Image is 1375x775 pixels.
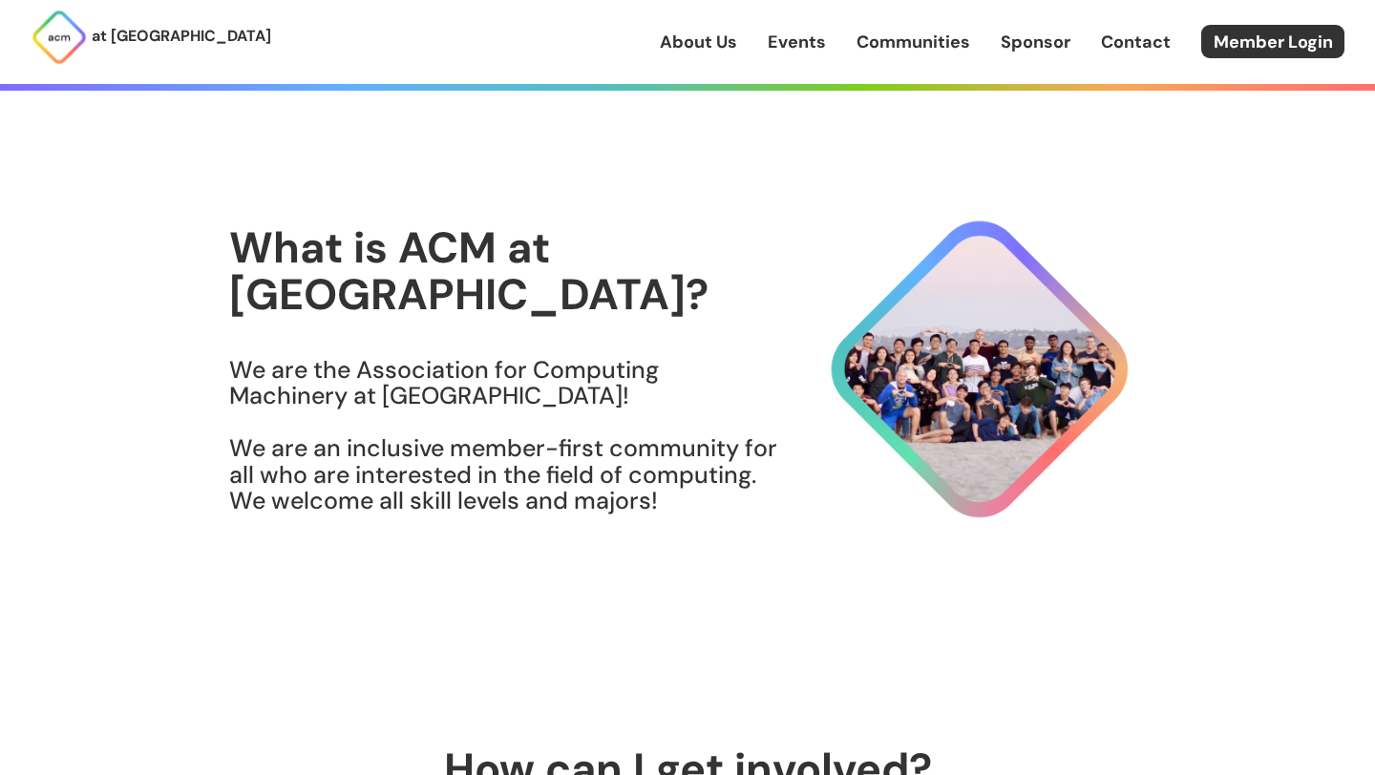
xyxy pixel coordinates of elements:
[660,30,737,54] a: About Us
[857,30,970,54] a: Communities
[229,357,779,514] h3: We are the Association for Computing Machinery at [GEOGRAPHIC_DATA]! We are an inclusive member-f...
[1201,25,1344,58] a: Member Login
[31,9,271,66] a: at [GEOGRAPHIC_DATA]
[31,9,88,66] img: ACM Logo
[1101,30,1171,54] a: Contact
[229,224,779,319] h1: What is ACM at [GEOGRAPHIC_DATA]?
[92,24,271,49] p: at [GEOGRAPHIC_DATA]
[779,203,1146,535] img: About Hero Image
[768,30,826,54] a: Events
[1001,30,1070,54] a: Sponsor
